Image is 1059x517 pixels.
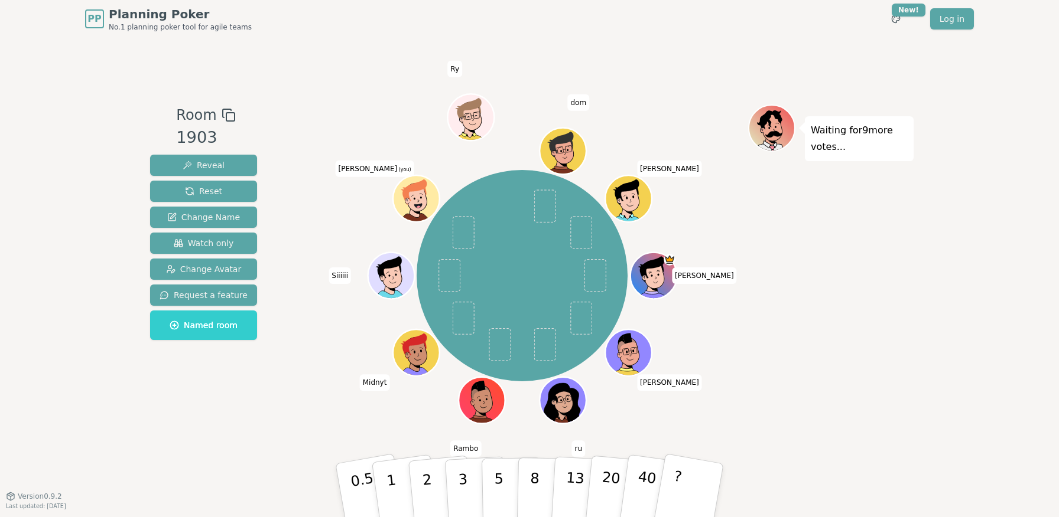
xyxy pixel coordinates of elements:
span: Change Name [167,211,240,223]
span: Click to change your name [360,374,390,391]
button: Named room [150,310,257,340]
span: Last updated: [DATE] [6,503,66,509]
span: PP [87,12,101,26]
div: 1903 [176,126,235,150]
span: (you) [397,167,411,172]
span: Room [176,104,216,126]
button: Watch only [150,233,257,254]
span: Click to change your name [637,161,702,177]
p: Waiting for 9 more votes... [811,122,908,155]
span: No.1 planning poker tool for agile teams [109,22,252,32]
button: New! [885,8,907,30]
a: Log in [930,8,974,30]
span: Click to change your name [450,440,481,457]
span: Reset [185,185,222,197]
a: PPPlanning PokerNo.1 planning poker tool for agile teams [85,6,252,32]
span: Watch only [174,237,234,249]
span: Click to change your name [571,440,585,457]
span: Click to change your name [329,267,351,284]
button: Reset [150,181,257,202]
span: Reveal [183,159,225,171]
span: Matthew J is the host [664,254,675,266]
button: Change Avatar [150,258,257,280]
button: Click to change your avatar [394,176,438,220]
span: Planning Poker [109,6,252,22]
button: Change Name [150,207,257,228]
span: Click to change your name [637,374,702,391]
span: Request a feature [160,289,248,301]
button: Version0.9.2 [6,492,62,501]
button: Request a feature [150,284,257,306]
span: Click to change your name [335,161,414,177]
span: Version 0.9.2 [18,492,62,501]
span: Click to change your name [447,61,462,77]
span: Click to change your name [672,267,737,284]
div: New! [892,4,925,17]
button: Reveal [150,155,257,176]
span: Named room [170,319,238,331]
span: Change Avatar [166,263,242,275]
span: Click to change your name [567,94,589,111]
